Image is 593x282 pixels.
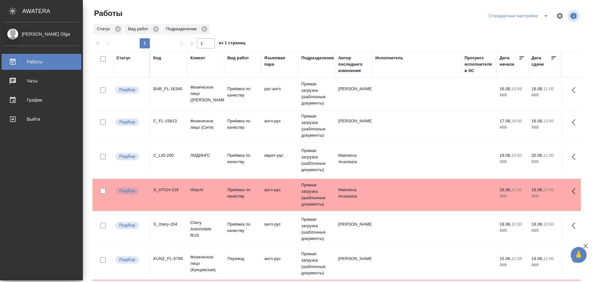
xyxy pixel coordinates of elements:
[2,73,81,89] a: Чаты
[5,114,78,124] div: Выйти
[261,83,298,105] td: рус-англ
[543,119,554,123] p: 13:00
[227,256,258,262] p: Перевод
[568,184,583,199] button: Здесь прячутся важные кнопки
[115,187,146,195] div: Можно подбирать исполнителей
[93,24,123,34] div: Статус
[531,222,543,227] p: 18.08,
[115,118,146,127] div: Можно подбирать исполнителей
[500,159,525,165] p: 2025
[335,184,372,206] td: Matveeva Anastasia
[264,55,295,68] div: Языковая пара
[531,86,543,91] p: 18.08,
[500,256,511,261] p: 15.08,
[190,84,221,103] p: Физическое лицо ([PERSON_NAME])
[568,218,583,233] button: Здесь прячутся важные кнопки
[153,152,184,159] div: C_LID-200
[22,5,83,18] div: AWATERA
[190,254,221,273] p: Физическое лицо (Кунцевская)
[531,92,557,98] p: 2025
[500,92,525,98] p: 2025
[500,262,525,268] p: 2025
[568,149,583,164] button: Здесь прячутся важные кнопки
[97,26,113,32] p: Статус
[571,247,587,263] button: 🙏
[5,76,78,86] div: Чаты
[531,256,543,261] p: 19.08,
[335,218,372,240] td: [PERSON_NAME]
[500,228,525,234] p: 2025
[500,119,511,123] p: 17.08,
[166,26,199,32] p: Подразделение
[190,55,205,61] div: Клиент
[298,78,335,110] td: Прямая загрузка (шаблонные документы)
[227,118,258,131] p: Приёмка по качеству
[298,213,335,245] td: Прямая загрузка (шаблонные документы)
[335,83,372,105] td: [PERSON_NAME]
[261,252,298,275] td: англ-рус
[531,119,543,123] p: 18.08,
[261,218,298,240] td: англ-рус
[531,228,557,234] p: 2025
[298,110,335,142] td: Прямая загрузка (шаблонные документы)
[338,55,369,74] div: Автор последнего изменения
[500,124,525,131] p: 2025
[465,55,493,74] div: Прогресс исполнителя в SC
[298,179,335,211] td: Прямая загрузка (шаблонные документы)
[573,248,584,262] span: 🙏
[500,222,511,227] p: 18.08,
[375,55,403,61] div: Исполнитель
[115,86,146,94] div: Можно подбирать исполнителей
[552,8,567,24] span: Настроить таблицу
[335,252,372,275] td: [PERSON_NAME]
[119,119,135,125] p: Подбор
[5,95,78,105] div: График
[511,256,522,261] p: 12:38
[543,187,554,192] p: 12:00
[500,187,511,192] p: 18.08,
[2,92,81,108] a: График
[119,188,135,194] p: Подбор
[119,87,135,93] p: Подбор
[335,115,372,137] td: [PERSON_NAME]
[153,86,184,92] div: BAB_FL-16340
[227,86,258,98] p: Приёмка по качеству
[567,10,581,22] span: Посмотреть информацию
[500,193,525,199] p: 2025
[500,153,511,158] p: 19.08,
[116,55,131,61] div: Статус
[227,55,249,61] div: Вид работ
[92,8,122,18] span: Работы
[511,86,522,91] p: 10:48
[162,24,209,34] div: Подразделение
[531,262,557,268] p: 2025
[531,159,557,165] p: 2025
[511,222,522,227] p: 10:30
[543,86,554,91] p: 11:00
[298,248,335,279] td: Прямая загрузка (шаблонные документы)
[2,111,81,127] a: Выйти
[531,124,557,131] p: 2025
[500,55,519,68] div: Дата начала
[5,31,78,38] div: [PERSON_NAME] Olga
[190,187,221,193] p: Hitachi
[190,118,221,131] p: Физическое лицо (Сити)
[119,222,135,228] p: Подбор
[115,221,146,230] div: Можно подбирать исполнителей
[115,256,146,264] div: Можно подбирать исполнителей
[227,221,258,234] p: Приёмка по качеству
[568,252,583,268] button: Здесь прячутся важные кнопки
[190,220,221,239] p: Chery Automobile RUS
[511,153,522,158] p: 15:00
[128,26,150,32] p: Вид работ
[301,55,334,61] div: Подразделение
[531,153,543,158] p: 20.08,
[119,257,135,263] p: Подбор
[261,149,298,171] td: иврит-рус
[153,256,184,262] div: KUNZ_FL-5795
[227,187,258,199] p: Приёмка по качеству
[219,39,245,48] span: из 1 страниц
[543,153,554,158] p: 11:00
[227,152,258,165] p: Приёмка по качеству
[500,86,511,91] p: 16.08,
